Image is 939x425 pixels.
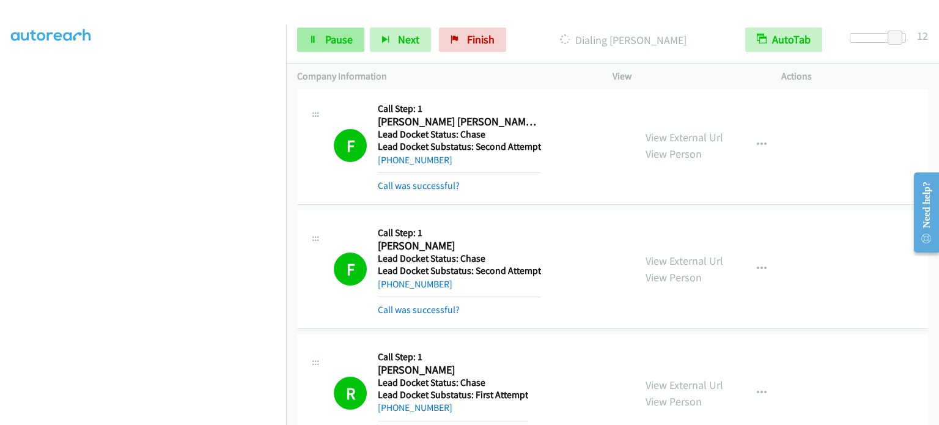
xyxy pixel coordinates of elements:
div: 12 [917,28,928,44]
h5: Lead Docket Status: Chase [378,377,528,389]
a: Call was successful? [378,180,460,191]
button: Next [370,28,431,52]
p: View [613,69,759,84]
span: Next [398,32,419,46]
h2: [PERSON_NAME] [PERSON_NAME] [PERSON_NAME] [378,115,537,129]
p: Company Information [297,69,591,84]
h1: F [334,129,367,162]
h2: [PERSON_NAME] [378,239,537,253]
a: View Person [646,394,702,408]
a: View External Url [646,130,723,144]
a: [PHONE_NUMBER] [378,278,452,290]
a: [PHONE_NUMBER] [378,402,452,413]
h5: Lead Docket Status: Chase [378,253,541,265]
a: Pause [297,28,364,52]
h1: R [334,377,367,410]
h5: Lead Docket Substatus: Second Attempt [378,265,541,277]
a: View External Url [646,254,723,268]
iframe: Resource Center [904,164,939,261]
h5: Lead Docket Status: Chase [378,128,541,141]
span: Pause [325,32,353,46]
h2: [PERSON_NAME] [378,363,528,377]
a: View External Url [646,378,723,392]
a: View Person [646,270,702,284]
h5: Call Step: 1 [378,227,541,239]
h5: Call Step: 1 [378,351,528,363]
a: Call was successful? [378,304,460,316]
button: AutoTab [745,28,822,52]
h5: Lead Docket Substatus: Second Attempt [378,141,541,153]
a: Finish [439,28,506,52]
p: Actions [781,69,928,84]
span: Finish [467,32,495,46]
a: View Person [646,147,702,161]
a: [PHONE_NUMBER] [378,154,452,166]
h5: Lead Docket Substatus: First Attempt [378,389,528,401]
h1: F [334,253,367,286]
p: Dialing [PERSON_NAME] [523,32,723,48]
h5: Call Step: 1 [378,103,541,115]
